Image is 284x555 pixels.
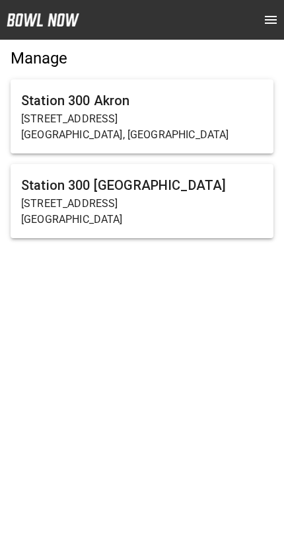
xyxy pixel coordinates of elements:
[11,48,273,69] h5: Manage
[21,90,263,111] h6: Station 300 Akron
[21,212,263,228] p: [GEOGRAPHIC_DATA]
[21,196,263,212] p: [STREET_ADDRESS]
[21,111,263,127] p: [STREET_ADDRESS]
[21,175,263,196] h6: Station 300 [GEOGRAPHIC_DATA]
[21,127,263,143] p: [GEOGRAPHIC_DATA], [GEOGRAPHIC_DATA]
[7,13,79,26] img: logo
[258,7,284,33] button: open drawer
